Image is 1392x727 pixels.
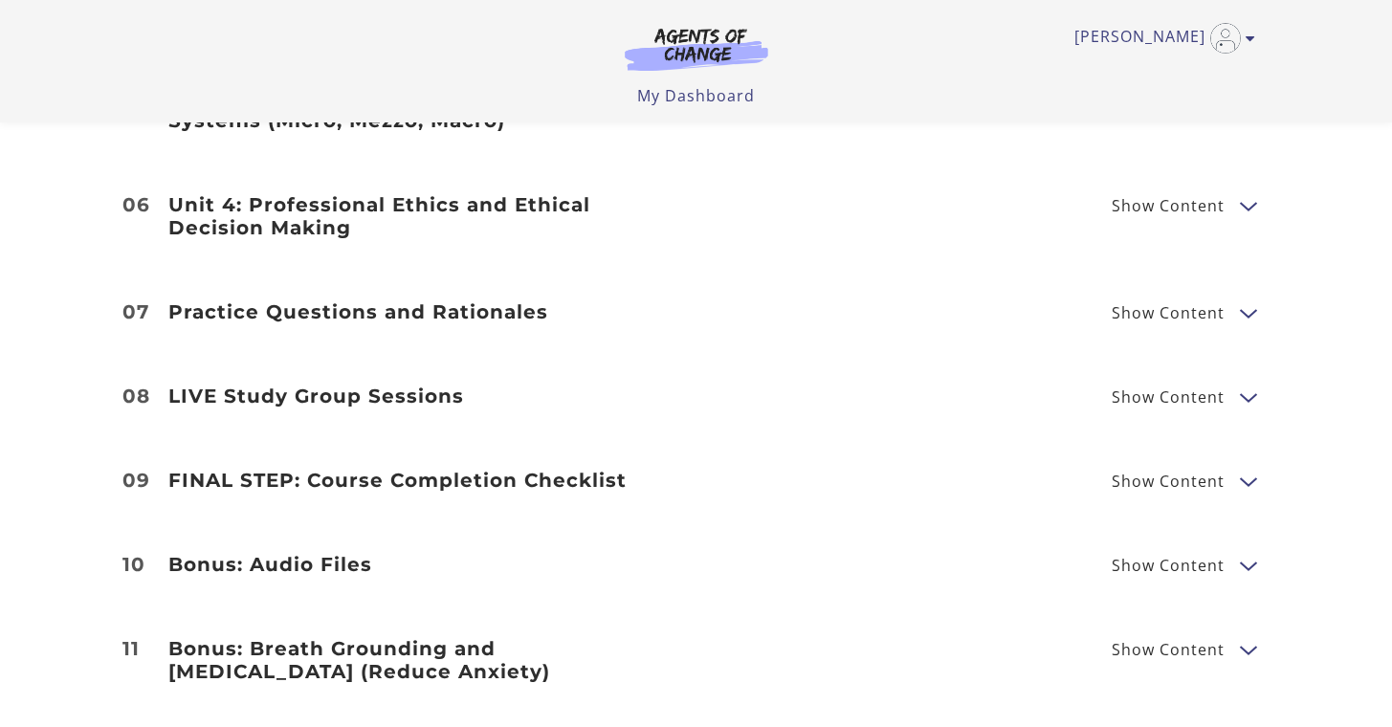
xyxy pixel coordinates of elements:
[122,555,145,574] span: 10
[122,471,150,490] span: 09
[168,469,674,492] h3: FINAL STEP: Course Completion Checklist
[1112,558,1225,573] span: Show Content
[637,85,755,106] a: My Dashboard
[1240,300,1255,324] button: Show Content
[1112,305,1225,320] span: Show Content
[1240,193,1255,217] button: Show Content
[1112,642,1225,657] span: Show Content
[168,300,674,323] h3: Practice Questions and Rationales
[605,27,788,71] img: Agents of Change Logo
[1240,385,1255,408] button: Show Content
[1112,389,1225,405] span: Show Content
[1112,474,1225,489] span: Show Content
[168,193,674,239] h3: Unit 4: Professional Ethics and Ethical Decision Making
[1112,198,1225,213] span: Show Content
[1074,23,1246,54] a: Toggle menu
[122,302,149,321] span: 07
[122,195,150,214] span: 06
[168,553,674,576] h3: Bonus: Audio Files
[1240,553,1255,577] button: Show Content
[122,386,150,406] span: 08
[168,385,674,408] h3: LIVE Study Group Sessions
[168,637,674,683] h3: Bonus: Breath Grounding and [MEDICAL_DATA] (Reduce Anxiety)
[1240,637,1255,661] button: Show Content
[1240,469,1255,493] button: Show Content
[122,639,140,658] span: 11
